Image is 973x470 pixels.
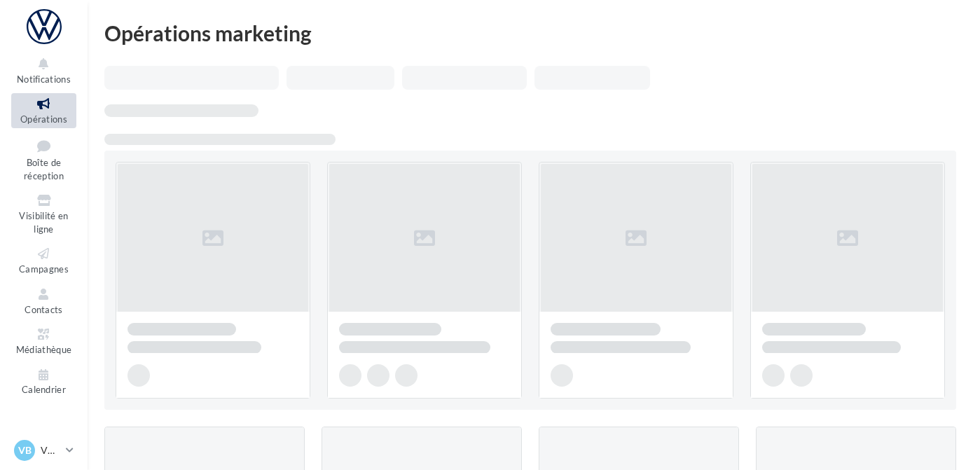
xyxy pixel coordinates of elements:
span: Visibilité en ligne [19,210,68,235]
button: Notifications [11,53,76,88]
a: Campagnes [11,243,76,277]
p: VW BRIVE [41,443,60,457]
span: Boîte de réception [24,157,64,181]
a: Opérations [11,93,76,127]
a: VB VW BRIVE [11,437,76,464]
span: Médiathèque [16,344,72,355]
span: Campagnes [19,263,69,275]
div: Opérations marketing [104,22,956,43]
span: Contacts [25,304,63,315]
a: Visibilité en ligne [11,190,76,237]
span: Opérations [20,113,67,125]
a: Contacts [11,284,76,318]
a: Médiathèque [11,324,76,358]
span: VB [18,443,32,457]
a: Calendrier [11,364,76,399]
span: Calendrier [22,385,66,396]
a: Boîte de réception [11,134,76,185]
span: Notifications [17,74,71,85]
